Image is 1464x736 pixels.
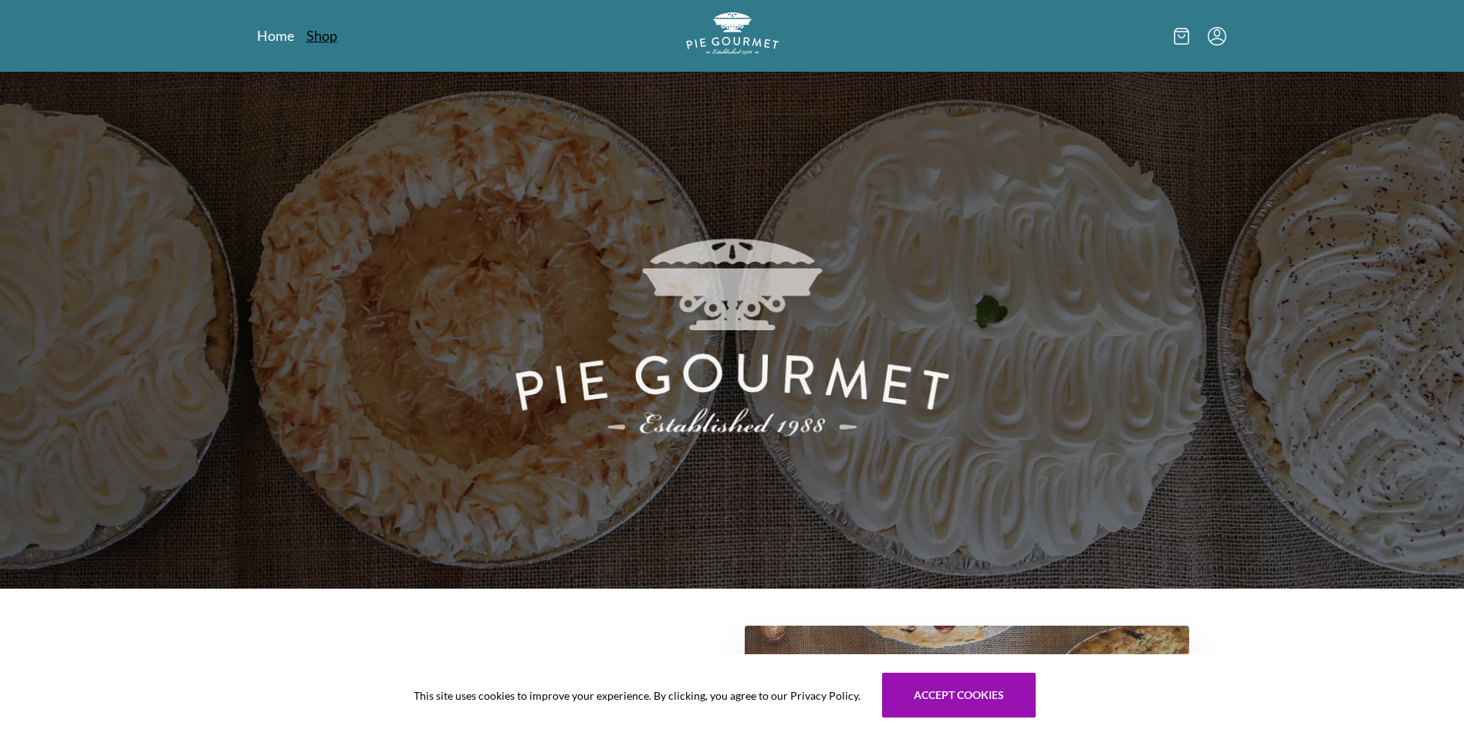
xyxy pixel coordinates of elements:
h1: Our Story [288,650,708,674]
button: Accept cookies [882,673,1036,717]
span: This site uses cookies to improve your experience. By clicking, you agree to our Privacy Policy. [414,687,860,704]
a: Shop [306,26,337,45]
a: Home [257,26,294,45]
img: logo [686,12,779,55]
button: Menu [1208,27,1226,46]
a: Logo [686,12,779,59]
